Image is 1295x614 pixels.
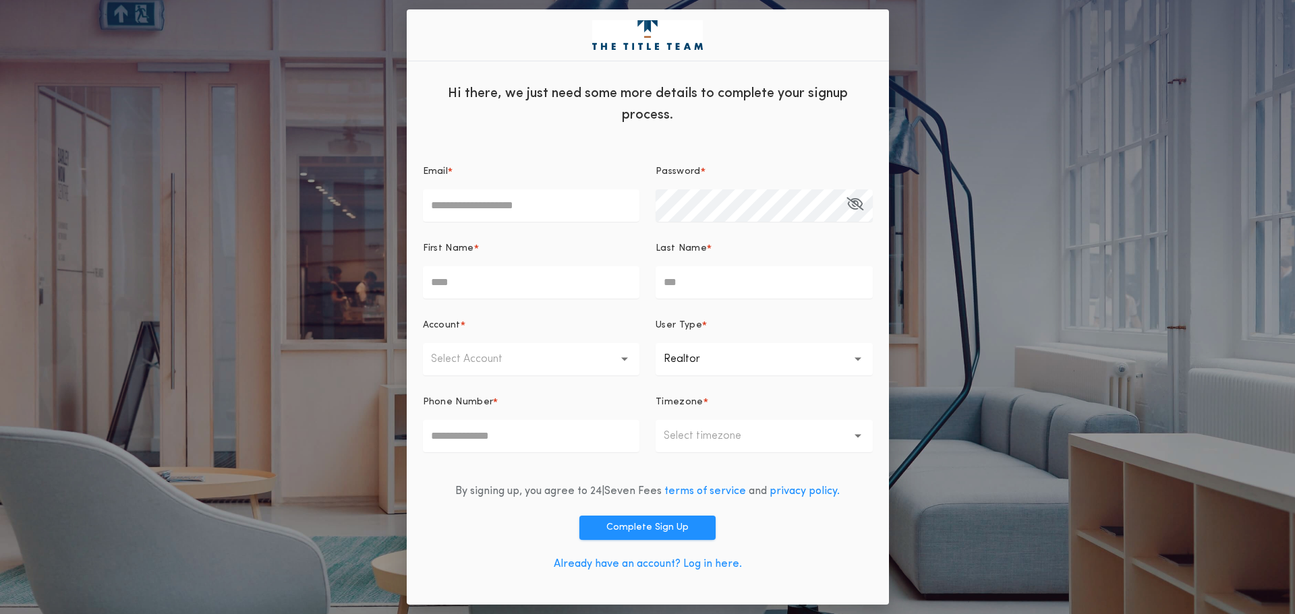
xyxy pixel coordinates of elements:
p: Select Account [431,351,524,367]
button: Password* [846,189,863,222]
div: Hi there, we just need some more details to complete your signup process. [407,72,889,133]
input: Phone Number* [423,420,640,452]
input: Password* [656,189,873,222]
p: Account [423,319,461,332]
img: logo [592,20,703,50]
p: Timezone [656,396,703,409]
p: Realtor [664,351,722,367]
p: First Name [423,242,474,255]
input: Last Name* [656,266,873,299]
input: First Name* [423,266,640,299]
p: Email [423,165,449,179]
p: Phone Number [423,396,494,409]
a: terms of service [664,486,746,497]
button: Complete Sign Up [579,516,716,540]
button: Select Account [423,343,640,375]
p: Select timezone [664,428,763,444]
a: privacy policy. [770,486,840,497]
a: Already have an account? Log in here. [554,559,742,570]
div: By signing up, you agree to 24|Seven Fees and [455,483,840,499]
button: Select timezone [656,420,873,452]
p: User Type [656,319,702,332]
p: Last Name [656,242,707,255]
button: Realtor [656,343,873,375]
input: Email* [423,189,640,222]
p: Password [656,165,701,179]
